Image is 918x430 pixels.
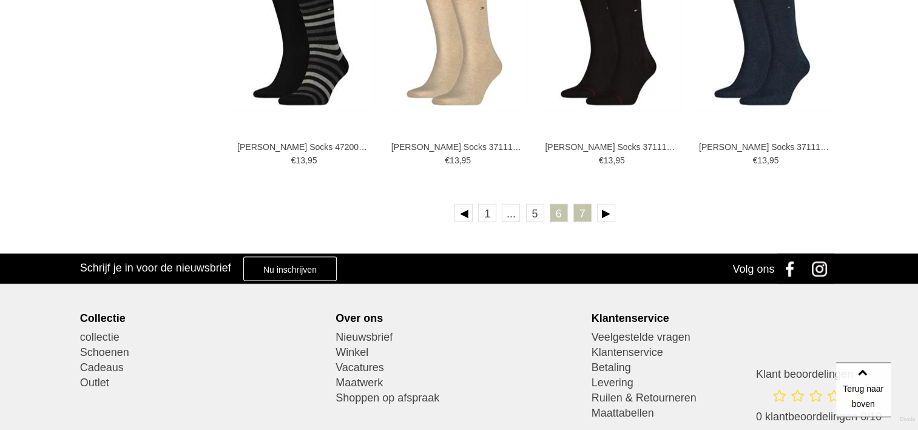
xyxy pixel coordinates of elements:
[336,344,582,360] a: Winkel
[777,253,808,284] a: Facebook
[769,155,779,165] span: 95
[550,203,568,222] a: 6
[526,203,544,222] a: 5
[604,155,613,165] span: 13
[615,155,625,165] span: 95
[243,256,337,281] a: Nu inschrijven
[900,412,915,427] a: Divide
[80,375,327,390] a: Outlet
[699,141,832,152] a: [PERSON_NAME] Socks 371111 Accessoires
[545,141,678,152] a: [PERSON_NAME] Socks 371111 Accessoires
[80,344,327,360] a: Schoenen
[767,155,769,165] span: ,
[305,155,308,165] span: ,
[336,360,582,375] a: Vacatures
[592,329,839,344] a: Veelgestelde vragen
[391,141,525,152] a: [PERSON_NAME] Socks 371111 Accessoires
[237,141,371,152] a: [PERSON_NAME] Socks 472001001 Accessoires
[756,367,882,380] h3: Klant beoordelingen
[291,155,296,165] span: €
[80,329,327,344] a: collectie
[757,155,767,165] span: 13
[461,155,471,165] span: 95
[592,311,839,324] div: Klantenservice
[592,344,839,360] a: Klantenservice
[592,405,839,420] a: Maattabellen
[808,253,838,284] a: Instagram
[592,360,839,375] a: Betaling
[336,329,582,344] a: Nieuwsbrief
[613,155,615,165] span: ,
[80,261,231,274] h3: Schrijf je in voor de nieuwsbrief
[732,253,774,284] div: Volg ons
[80,311,327,324] div: Collectie
[450,155,459,165] span: 13
[80,360,327,375] a: Cadeaus
[836,363,891,417] a: Terug naar boven
[599,155,604,165] span: €
[445,155,450,165] span: €
[592,390,839,405] a: Ruilen & Retourneren
[756,410,882,422] span: 0 klantbeoordelingen 0/10
[308,155,317,165] span: 95
[336,311,582,324] div: Over ons
[502,203,520,222] span: ...
[573,203,592,222] a: 7
[592,375,839,390] a: Levering
[478,203,496,222] a: 1
[336,375,582,390] a: Maatwerk
[753,155,758,165] span: €
[336,390,582,405] a: Shoppen op afspraak
[459,155,462,165] span: ,
[295,155,305,165] span: 13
